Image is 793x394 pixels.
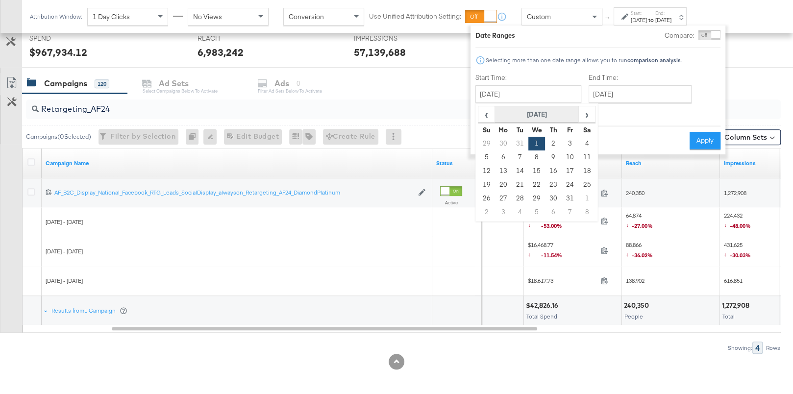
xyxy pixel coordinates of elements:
label: Use Unified Attribution Setting: [369,12,461,21]
td: 8 [528,150,545,164]
td: 5 [528,205,545,219]
td: 1 [528,137,545,150]
span: 431,625 [724,241,751,261]
div: [DATE] [655,16,671,24]
span: [DATE] - [DATE] [46,218,83,225]
span: No Views [193,12,222,21]
td: 27 [495,192,512,205]
th: Su [478,123,495,137]
td: 19 [478,178,495,192]
span: 1,272,908 [724,189,746,197]
a: AF_B2C_Display_National_Facebook_RTG_Leads_SocialDisplay_alwayson_Retargeting_AF24_DiamondPlatinum [54,189,413,197]
a: The number of people your ad was served to. [626,159,716,167]
span: 1 Day Clicks [93,12,130,21]
td: 2 [478,205,495,219]
td: 29 [478,137,495,150]
span: 138,902 [626,277,644,284]
span: 224,432 [724,212,751,232]
span: Conversion [289,12,324,21]
div: Showing: [727,345,752,351]
span: ↓ [724,250,730,258]
th: Sa [578,123,595,137]
div: Selecting more than one date range allows you to run . [485,57,682,64]
th: Th [545,123,562,137]
span: IMPRESSIONS [354,34,427,43]
span: SPEND [29,34,103,43]
td: 23 [545,178,562,192]
span: 240,350 [626,189,644,197]
td: 25 [578,178,595,192]
button: Apply [690,132,720,149]
span: $7,739.66 [528,212,597,232]
td: 22 [528,178,545,192]
th: [DATE] [495,106,579,123]
th: We [528,123,545,137]
td: 13 [495,164,512,178]
a: Shows the current state of your Ad Campaign. [436,159,477,167]
td: 29 [528,192,545,205]
td: 20 [495,178,512,192]
td: 30 [495,137,512,150]
div: Rows [766,345,781,351]
div: 1,272,908 [722,301,752,310]
span: $18,617.73 [528,277,597,284]
td: 24 [562,178,578,192]
input: Search Campaigns by Name, ID or Objective [39,96,713,115]
div: 6,983,242 [198,45,244,59]
div: Campaigns ( 0 Selected) [26,132,91,141]
label: Active [440,199,462,206]
strong: to [647,16,655,24]
span: 616,851 [724,277,743,284]
label: Start Time: [475,73,581,82]
td: 21 [512,178,528,192]
td: 28 [512,192,528,205]
span: Total [722,313,735,320]
div: 57,139,688 [354,45,406,59]
td: 1 [578,192,595,205]
div: Date Ranges [475,31,515,40]
span: REACH [198,34,271,43]
td: 18 [578,164,595,178]
div: 4 [752,342,763,354]
td: 8 [578,205,595,219]
span: 88,866 [626,241,653,261]
span: -11.54% [541,251,570,259]
th: Fr [562,123,578,137]
span: Total Spend [526,313,557,320]
td: 12 [478,164,495,178]
span: ↑ [603,17,613,20]
label: Compare: [665,31,694,40]
div: $967,934.12 [29,45,87,59]
label: Start: [631,10,647,16]
span: -53.00% [541,222,570,229]
td: 17 [562,164,578,178]
div: 0 [186,129,203,145]
strong: comparison analysis [627,56,681,64]
span: ↓ [626,250,632,258]
td: 9 [545,150,562,164]
span: -27.00% [632,222,653,229]
td: 14 [512,164,528,178]
button: Column Sets [718,129,781,145]
td: 15 [528,164,545,178]
a: Your campaign name. [46,159,428,167]
th: Tu [512,123,528,137]
td: 16 [545,164,562,178]
td: 6 [495,150,512,164]
span: [DATE] - [DATE] [46,247,83,255]
td: 3 [562,137,578,150]
td: 3 [495,205,512,219]
td: 6 [545,205,562,219]
label: End Time: [589,73,695,82]
td: 11 [578,150,595,164]
div: 240,350 [624,301,652,310]
span: ‹ [479,107,494,122]
th: Mo [495,123,512,137]
span: ↓ [724,221,730,228]
span: ↓ [528,221,541,228]
div: $42,826.16 [526,301,561,310]
td: 30 [545,192,562,205]
td: 26 [478,192,495,205]
div: Results from 1 Campaign [51,307,127,315]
